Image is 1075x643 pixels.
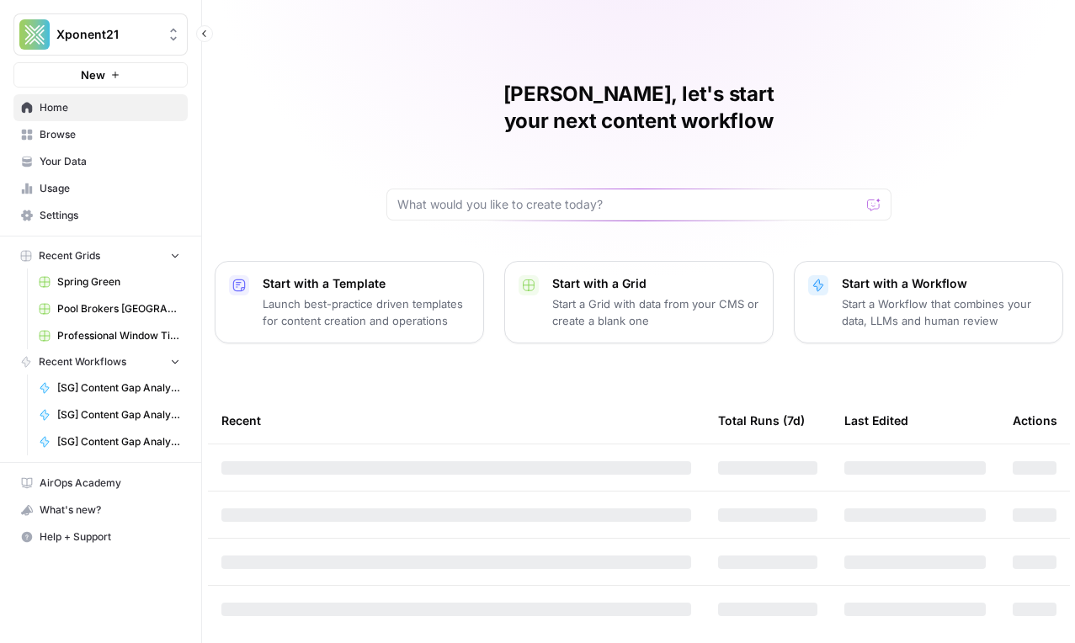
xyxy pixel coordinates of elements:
[397,196,860,213] input: What would you like to create today?
[13,349,188,375] button: Recent Workflows
[31,322,188,349] a: Professional Window Tinting
[842,275,1049,292] p: Start with a Workflow
[263,295,470,329] p: Launch best-practice driven templates for content creation and operations
[39,248,100,263] span: Recent Grids
[13,13,188,56] button: Workspace: Xponent21
[14,497,187,523] div: What's new?
[31,295,188,322] a: Pool Brokers [GEOGRAPHIC_DATA]
[57,380,180,396] span: [SG] Content Gap Analysis - V2
[31,268,188,295] a: Spring Green
[57,434,180,449] span: [SG] Content Gap Analysis
[552,295,759,329] p: Start a Grid with data from your CMS or create a blank one
[13,470,188,497] a: AirOps Academy
[221,397,691,444] div: Recent
[13,175,188,202] a: Usage
[57,328,180,343] span: Professional Window Tinting
[19,19,50,50] img: Xponent21 Logo
[13,497,188,523] button: What's new?
[13,121,188,148] a: Browse
[13,94,188,121] a: Home
[552,275,759,292] p: Start with a Grid
[40,100,180,115] span: Home
[13,202,188,229] a: Settings
[56,26,158,43] span: Xponent21
[1013,397,1057,444] div: Actions
[40,476,180,491] span: AirOps Academy
[386,81,891,135] h1: [PERSON_NAME], let's start your next content workflow
[39,354,126,369] span: Recent Workflows
[844,397,908,444] div: Last Edited
[842,295,1049,329] p: Start a Workflow that combines your data, LLMs and human review
[215,261,484,343] button: Start with a TemplateLaunch best-practice driven templates for content creation and operations
[57,274,180,290] span: Spring Green
[31,428,188,455] a: [SG] Content Gap Analysis
[13,243,188,268] button: Recent Grids
[81,66,105,83] span: New
[13,148,188,175] a: Your Data
[40,127,180,142] span: Browse
[263,275,470,292] p: Start with a Template
[718,397,805,444] div: Total Runs (7d)
[31,375,188,401] a: [SG] Content Gap Analysis - V2
[57,301,180,316] span: Pool Brokers [GEOGRAPHIC_DATA]
[31,401,188,428] a: [SG] Content Gap Analysis - o3
[40,154,180,169] span: Your Data
[40,208,180,223] span: Settings
[794,261,1063,343] button: Start with a WorkflowStart a Workflow that combines your data, LLMs and human review
[40,181,180,196] span: Usage
[504,261,774,343] button: Start with a GridStart a Grid with data from your CMS or create a blank one
[40,529,180,545] span: Help + Support
[13,62,188,88] button: New
[57,407,180,422] span: [SG] Content Gap Analysis - o3
[13,523,188,550] button: Help + Support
